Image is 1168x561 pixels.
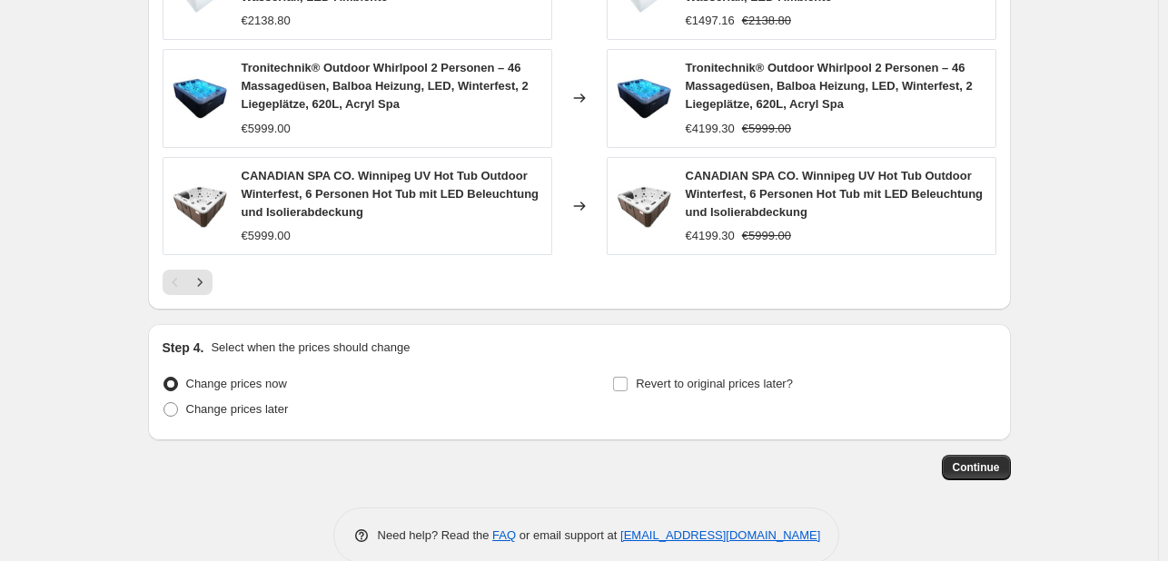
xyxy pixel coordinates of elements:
span: CANADIAN SPA CO. Winnipeg UV Hot Tub Outdoor Winterfest, 6 Personen Hot Tub mit LED Beleuchtung u... [686,169,984,219]
span: Change prices later [186,402,289,416]
strike: €5999.00 [742,227,791,245]
button: Continue [942,455,1011,480]
span: Change prices now [186,377,287,390]
div: €5999.00 [242,120,291,138]
strike: €2138.80 [742,12,791,30]
div: €1497.16 [686,12,735,30]
span: Tronitechnik® Outdoor Whirlpool 2 Personen – 46 Massagedüsen, Balboa Heizung, LED, Winterfest, 2 ... [686,61,973,111]
nav: Pagination [163,270,213,295]
div: €4199.30 [686,227,735,245]
img: 61y-KWnBfiL_80x.jpg [173,71,227,125]
strike: €5999.00 [742,120,791,138]
img: 61_D3SX0GZL_80x.jpg [617,179,671,233]
div: €5999.00 [242,227,291,245]
span: CANADIAN SPA CO. Winnipeg UV Hot Tub Outdoor Winterfest, 6 Personen Hot Tub mit LED Beleuchtung u... [242,169,539,219]
span: Need help? Read the [378,528,493,542]
img: 61y-KWnBfiL_80x.jpg [617,71,671,125]
img: 61_D3SX0GZL_80x.jpg [173,179,227,233]
span: Tronitechnik® Outdoor Whirlpool 2 Personen – 46 Massagedüsen, Balboa Heizung, LED, Winterfest, 2 ... [242,61,529,111]
span: Continue [953,460,1000,475]
span: Revert to original prices later? [636,377,793,390]
button: Next [187,270,213,295]
div: €4199.30 [686,120,735,138]
h2: Step 4. [163,339,204,357]
p: Select when the prices should change [211,339,410,357]
a: FAQ [492,528,516,542]
a: [EMAIL_ADDRESS][DOMAIN_NAME] [620,528,820,542]
span: or email support at [516,528,620,542]
div: €2138.80 [242,12,291,30]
